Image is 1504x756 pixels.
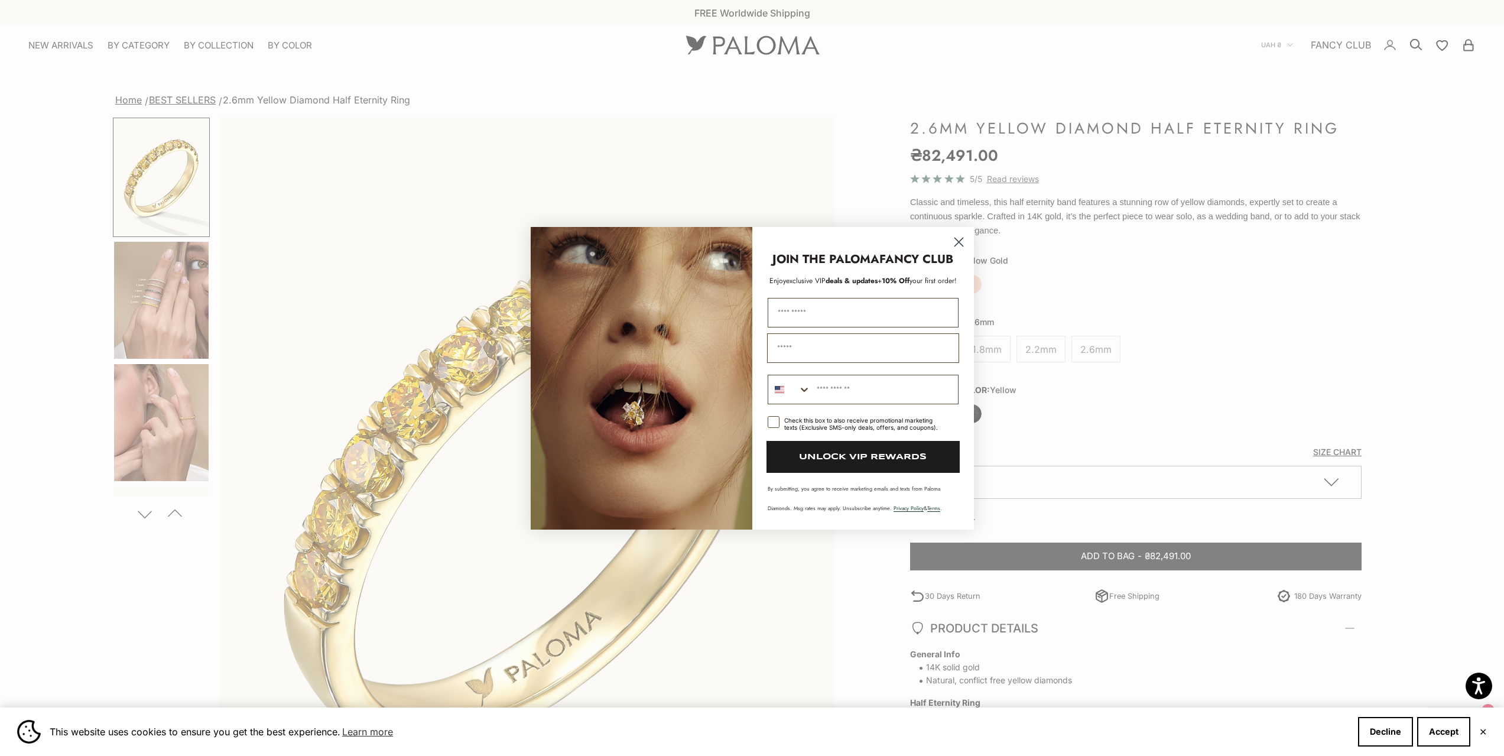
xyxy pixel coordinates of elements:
[1417,717,1470,747] button: Accept
[768,298,959,327] input: First Name
[879,251,953,268] strong: FANCY CLUB
[767,333,959,363] input: Email
[1358,717,1413,747] button: Decline
[894,504,942,512] span: & .
[531,227,752,530] img: Loading...
[340,723,395,741] a: Learn more
[811,375,958,404] input: Phone Number
[882,275,909,286] span: 10% Off
[50,723,1349,741] span: This website uses cookies to ensure you get the best experience.
[786,275,878,286] span: deals & updates
[786,275,826,286] span: exclusive VIP
[768,375,811,404] button: Search Countries
[878,275,957,286] span: + your first order!
[784,417,944,431] div: Check this box to also receive promotional marketing texts (Exclusive SMS-only deals, offers, and...
[772,251,879,268] strong: JOIN THE PALOMA
[769,275,786,286] span: Enjoy
[775,385,784,394] img: United States
[927,504,940,512] a: Terms
[1479,728,1487,735] button: Close
[17,720,41,744] img: Cookie banner
[894,504,924,512] a: Privacy Policy
[766,441,960,473] button: UNLOCK VIP REWARDS
[768,485,959,512] p: By submitting, you agree to receive marketing emails and texts from Paloma Diamonds. Msg rates ma...
[948,232,969,252] button: Close dialog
